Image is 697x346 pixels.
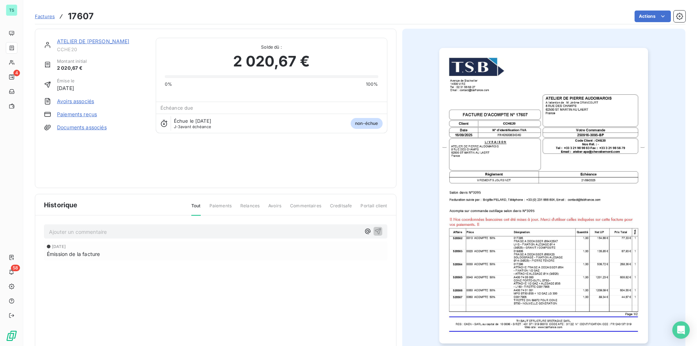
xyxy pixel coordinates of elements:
[6,330,17,342] img: Logo LeanPay
[165,81,172,87] span: 0%
[57,46,147,52] span: CCHE20
[209,203,232,215] span: Paiements
[330,203,352,215] span: Creditsafe
[360,203,387,215] span: Portail client
[160,105,193,111] span: Échéance due
[35,13,55,19] span: Factures
[191,203,201,216] span: Tout
[174,118,211,124] span: Échue le [DATE]
[240,203,260,215] span: Relances
[11,265,20,271] span: 58
[68,10,94,23] h3: 17607
[290,203,321,215] span: Commentaires
[57,58,87,65] span: Montant initial
[57,111,97,118] a: Paiements reçus
[635,11,671,22] button: Actions
[165,44,378,50] span: Solde dû :
[57,78,74,84] span: Émise le
[268,203,281,215] span: Avoirs
[6,4,17,16] div: TS
[57,84,74,92] span: [DATE]
[57,124,107,131] a: Documents associés
[57,98,94,105] a: Avoirs associés
[47,250,100,258] span: Émission de la facture
[174,124,180,129] span: J-3
[351,118,382,129] span: non-échue
[233,50,310,72] span: 2 020,67 €
[44,200,78,210] span: Historique
[35,13,55,20] a: Factures
[439,48,648,343] img: invoice_thumbnail
[13,70,20,76] span: 4
[52,244,66,249] span: [DATE]
[57,38,130,44] a: ATELIER DE [PERSON_NAME]
[174,125,211,129] span: avant échéance
[672,321,690,339] div: Open Intercom Messenger
[366,81,378,87] span: 100%
[57,65,87,72] span: 2 020,67 €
